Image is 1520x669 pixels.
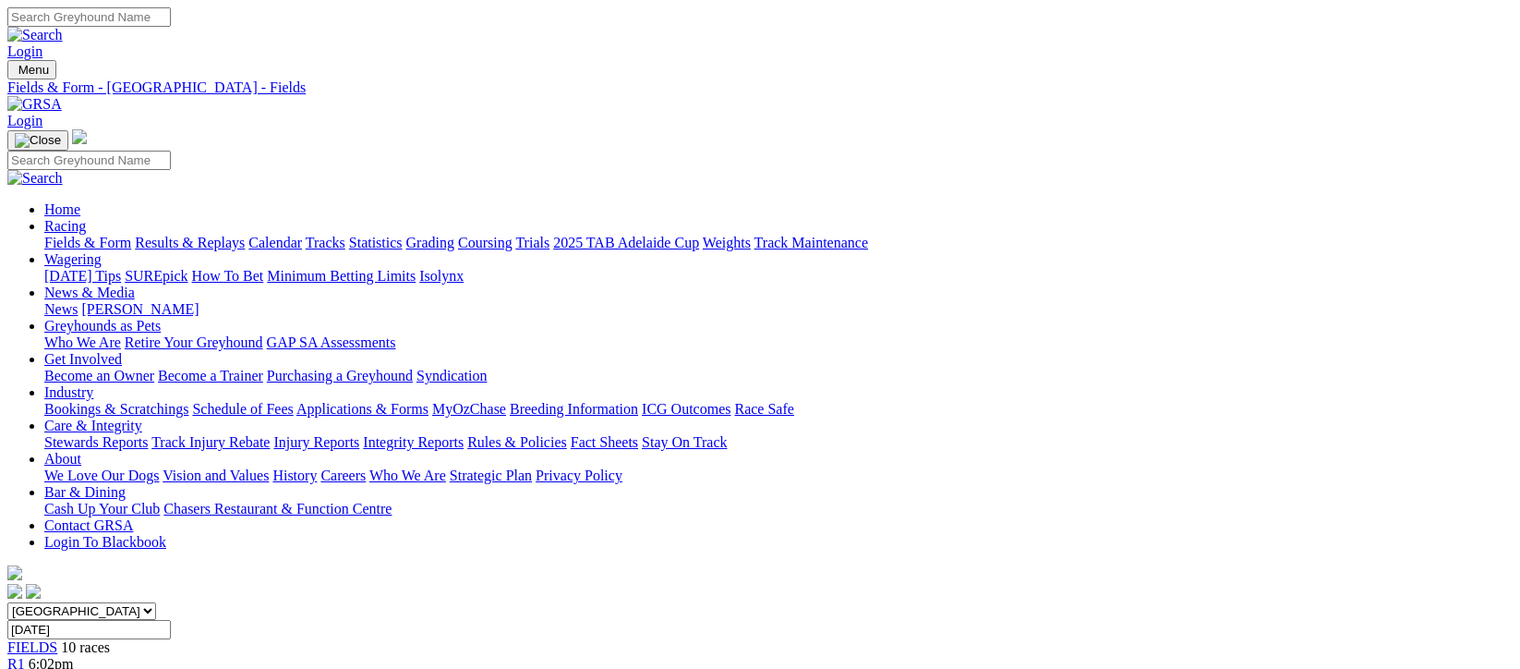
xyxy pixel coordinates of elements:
[81,301,199,317] a: [PERSON_NAME]
[15,133,61,148] img: Close
[510,401,638,417] a: Breeding Information
[7,170,63,187] img: Search
[44,434,1513,451] div: Care & Integrity
[44,334,121,350] a: Who We Are
[248,235,302,250] a: Calendar
[151,434,270,450] a: Track Injury Rebate
[363,434,464,450] a: Integrity Reports
[44,468,1513,484] div: About
[44,235,131,250] a: Fields & Form
[44,301,1513,318] div: News & Media
[44,318,161,334] a: Greyhounds as Pets
[7,7,171,27] input: Search
[7,639,57,655] a: FIELDS
[296,401,428,417] a: Applications & Forms
[7,566,22,580] img: logo-grsa-white.png
[369,468,446,483] a: Who We Are
[44,484,126,500] a: Bar & Dining
[432,401,506,417] a: MyOzChase
[553,235,699,250] a: 2025 TAB Adelaide Cup
[44,235,1513,251] div: Racing
[44,301,78,317] a: News
[450,468,532,483] a: Strategic Plan
[306,235,345,250] a: Tracks
[192,401,293,417] a: Schedule of Fees
[44,517,133,533] a: Contact GRSA
[44,451,81,467] a: About
[125,334,263,350] a: Retire Your Greyhound
[7,113,42,128] a: Login
[44,201,80,217] a: Home
[7,96,62,113] img: GRSA
[44,401,188,417] a: Bookings & Scratchings
[571,434,638,450] a: Fact Sheets
[7,79,1513,96] a: Fields & Form - [GEOGRAPHIC_DATA] - Fields
[44,418,142,433] a: Care & Integrity
[125,268,187,284] a: SUREpick
[7,60,56,79] button: Toggle navigation
[44,268,121,284] a: [DATE] Tips
[7,130,68,151] button: Toggle navigation
[536,468,622,483] a: Privacy Policy
[44,334,1513,351] div: Greyhounds as Pets
[272,468,317,483] a: History
[44,434,148,450] a: Stewards Reports
[163,501,392,517] a: Chasers Restaurant & Function Centre
[44,285,135,300] a: News & Media
[44,368,1513,384] div: Get Involved
[72,129,87,144] img: logo-grsa-white.png
[44,501,1513,517] div: Bar & Dining
[7,151,171,170] input: Search
[44,268,1513,285] div: Wagering
[273,434,359,450] a: Injury Reports
[642,434,727,450] a: Stay On Track
[349,235,403,250] a: Statistics
[458,235,513,250] a: Coursing
[44,218,86,234] a: Racing
[44,401,1513,418] div: Industry
[320,468,366,483] a: Careers
[7,43,42,59] a: Login
[7,584,22,599] img: facebook.svg
[703,235,751,250] a: Weights
[135,235,245,250] a: Results & Replays
[267,368,413,383] a: Purchasing a Greyhound
[515,235,549,250] a: Trials
[61,639,110,655] span: 10 races
[44,468,159,483] a: We Love Our Dogs
[267,334,396,350] a: GAP SA Assessments
[163,468,269,483] a: Vision and Values
[734,401,793,417] a: Race Safe
[7,27,63,43] img: Search
[158,368,263,383] a: Become a Trainer
[406,235,454,250] a: Grading
[44,351,122,367] a: Get Involved
[754,235,868,250] a: Track Maintenance
[44,251,102,267] a: Wagering
[44,368,154,383] a: Become an Owner
[419,268,464,284] a: Isolynx
[467,434,567,450] a: Rules & Policies
[44,384,93,400] a: Industry
[416,368,487,383] a: Syndication
[26,584,41,599] img: twitter.svg
[642,401,730,417] a: ICG Outcomes
[192,268,264,284] a: How To Bet
[267,268,416,284] a: Minimum Betting Limits
[7,620,171,639] input: Select date
[44,501,160,517] a: Cash Up Your Club
[18,63,49,77] span: Menu
[44,534,166,550] a: Login To Blackbook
